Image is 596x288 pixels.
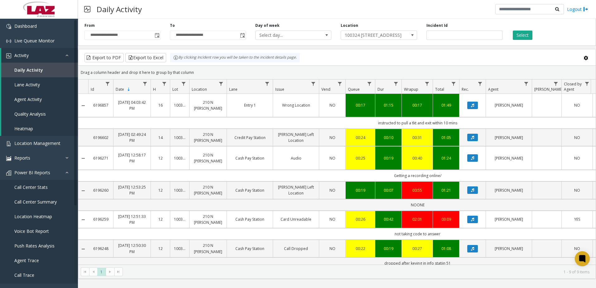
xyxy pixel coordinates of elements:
[277,155,315,161] a: Audio
[490,216,528,222] a: [PERSON_NAME]
[583,79,591,88] a: Closed by Agent Filter Menu
[348,87,360,92] span: Queue
[14,23,37,29] span: Dashboard
[231,102,269,108] a: Entry 1
[141,79,149,88] a: Date Filter Menu
[153,87,156,92] span: H
[490,246,528,252] a: [PERSON_NAME]
[92,155,109,161] a: 6196271
[406,187,429,193] div: 00:55
[14,155,30,161] span: Reports
[6,141,11,146] img: 'icon'
[78,188,88,193] a: Collapse Details
[117,214,147,225] a: [DATE] 12:51:33 PM
[180,79,188,88] a: Lot Filter Menu
[155,102,166,108] a: 16
[490,187,528,193] a: [PERSON_NAME]
[406,102,429,108] a: 00:17
[277,216,315,222] a: Card Unreadable
[309,79,318,88] a: Issue Filter Menu
[336,79,344,88] a: Vend Filter Menu
[565,246,589,252] a: NO
[193,152,223,164] a: 210 N [PERSON_NAME]
[193,184,223,196] a: 210 N [PERSON_NAME]
[193,242,223,254] a: 210 N [PERSON_NAME]
[426,23,448,28] label: Incident Id
[565,102,589,108] a: NO
[567,6,588,12] a: Logout
[14,67,43,73] span: Daily Activity
[574,156,580,161] span: NO
[323,187,342,193] a: NO
[379,187,398,193] a: 00:07
[379,216,398,222] div: 00:42
[323,246,342,252] a: NO
[379,155,398,161] div: 00:19
[406,216,429,222] a: 02:01
[490,135,528,141] a: [PERSON_NAME]
[160,79,169,88] a: H Filter Menu
[323,155,342,161] a: NO
[349,216,371,222] div: 00:26
[379,135,398,141] div: 00:10
[574,135,580,140] span: NO
[14,199,57,205] span: Call Center Summary
[490,155,528,161] a: [PERSON_NAME]
[6,53,11,58] img: 'icon'
[1,77,78,92] a: Lane Activity
[574,246,580,251] span: NO
[117,99,147,111] a: [DATE] 04:03:42 PM
[91,87,94,92] span: Id
[155,187,166,193] a: 12
[14,82,40,88] span: Lane Activity
[6,39,11,44] img: 'icon'
[117,132,147,143] a: [DATE] 02:49:24 PM
[349,155,371,161] div: 00:25
[78,247,88,252] a: Collapse Details
[583,6,588,12] img: logout
[349,102,371,108] a: 00:17
[117,242,147,254] a: [DATE] 12:50:30 PM
[78,67,596,78] div: Drag a column header and drop it here to group by that column
[534,87,563,92] span: [PERSON_NAME]
[174,102,185,108] a: 100324
[423,79,431,88] a: Wrapup Filter Menu
[6,170,11,175] img: 'icon'
[406,135,429,141] a: 00:31
[349,246,371,252] div: 00:22
[329,217,335,222] span: NO
[229,87,238,92] span: Lane
[155,246,166,252] a: 12
[406,246,429,252] a: 00:27
[155,135,166,141] a: 14
[192,87,207,92] span: Location
[277,246,315,252] a: Call Dropped
[174,246,185,252] a: 100324
[231,187,269,193] a: Cash Pay Station
[92,246,109,252] a: 6196248
[174,135,185,141] a: 100324
[126,87,131,92] span: Sortable
[14,111,46,117] span: Quality Analysis
[277,132,315,143] a: [PERSON_NAME] Left Location
[321,87,330,92] span: Vend
[379,246,398,252] a: 00:19
[263,79,272,88] a: Lane Filter Menu
[78,79,596,265] div: Data table
[14,272,34,278] span: Call Trace
[1,48,78,63] a: Activity
[14,184,48,190] span: Call Center Stats
[437,135,455,141] a: 01:05
[341,23,358,28] label: Location
[462,87,469,92] span: Rec.
[172,87,178,92] span: Lot
[574,188,580,193] span: NO
[406,155,429,161] a: 00:40
[437,246,455,252] a: 01:08
[277,102,315,108] a: Wrong Location
[155,216,166,222] a: 12
[323,102,342,108] a: NO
